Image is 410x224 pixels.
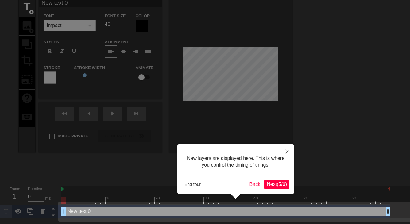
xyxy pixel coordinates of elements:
div: New layers are displayed here. This is where you control the timing of things. [182,149,289,175]
button: End tour [182,180,203,189]
button: Next [264,180,289,189]
button: Back [247,180,263,189]
button: Close [280,144,294,158]
span: Next ( 5 / 6 ) [267,182,287,187]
